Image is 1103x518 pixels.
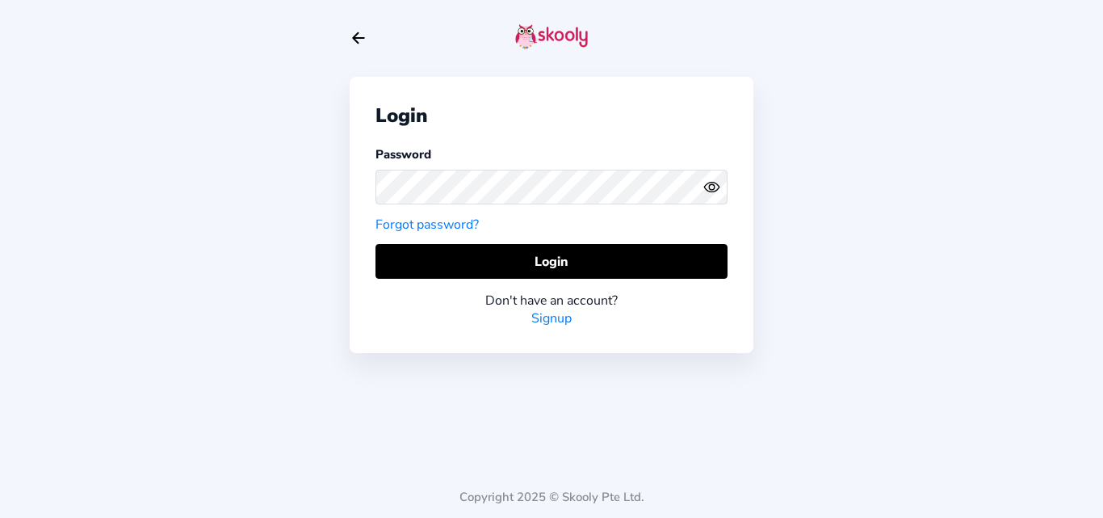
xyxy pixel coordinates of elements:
[375,244,728,279] button: Login
[375,292,728,310] div: Don't have an account?
[703,179,728,196] button: eye outlineeye off outline
[375,146,431,162] label: Password
[531,310,572,327] a: Signup
[703,179,720,196] ion-icon: eye outline
[375,216,479,234] a: Forgot password?
[515,23,588,49] img: skooly-logo.png
[375,103,728,128] div: Login
[350,29,367,47] button: arrow back outline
